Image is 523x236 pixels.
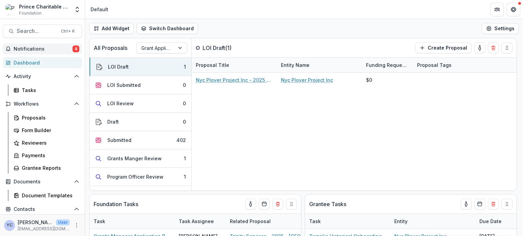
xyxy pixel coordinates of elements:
div: Funding Requested [362,61,413,69]
a: Dashboard [3,57,82,68]
div: 1 [184,155,186,162]
a: Document Templates [11,190,82,201]
span: Foundation [19,10,42,16]
button: toggle-assigned-to-me [245,199,256,210]
p: Grantee Tasks [309,200,346,208]
div: Entity [390,214,475,229]
span: Workflows [14,101,71,107]
div: Task [90,214,175,229]
div: LOI Review [107,100,134,107]
div: Due Date [475,218,506,225]
nav: breadcrumb [88,4,111,14]
div: Form Builder [22,127,77,134]
div: Proposal Title [192,61,233,69]
button: LOI Review0 [90,94,191,113]
div: Related Proposal [226,214,311,229]
div: Entity Name [277,58,362,72]
div: Grantee Reports [22,164,77,171]
button: toggle-assigned-to-me [474,42,485,53]
button: Create Proposal [415,42,472,53]
button: Delete card [488,199,499,210]
button: Open Contacts [3,204,82,215]
button: LOI Draft1 [90,58,191,76]
a: Proposals [11,112,82,123]
button: Open Activity [3,71,82,82]
div: 0 [183,81,186,89]
div: Task Assignee [175,214,226,229]
button: Delete card [272,199,283,210]
button: Program Officer Review1 [90,168,191,186]
span: Search... [17,28,57,34]
button: More [73,221,81,230]
button: Submitted402 [90,131,191,149]
div: 0 [183,118,186,125]
p: User [56,219,70,225]
a: Reviewers [11,137,82,148]
div: Dashboard [14,59,77,66]
div: Task [305,214,390,229]
div: Default [91,6,108,13]
button: Open Workflows [3,98,82,109]
div: Prince Charitable Trusts Data Sandbox (In Dev) [19,3,70,10]
div: Task Assignee [175,218,218,225]
a: Tasks [11,85,82,96]
span: Notifications [14,46,73,52]
div: Reviewers [22,139,77,146]
img: Prince Charitable Trusts Data Sandbox (In Dev) [5,4,16,15]
div: Entity [390,218,412,225]
div: Grants Manger Review [107,155,162,162]
div: Yena Choi [6,223,13,228]
div: Proposal Tags [413,61,456,69]
div: Related Proposal [226,218,275,225]
div: Document Templates [22,192,77,199]
div: LOI Draft [108,63,129,70]
button: Drag [286,199,297,210]
div: Funding Requested [362,58,413,72]
button: Draft0 [90,113,191,131]
button: Notifications4 [3,43,82,54]
span: Documents [14,179,71,185]
span: Contacts [14,206,71,212]
p: All Proposals [94,44,127,52]
p: Foundation Tasks [94,200,138,208]
button: Open Documents [3,176,82,187]
a: Nyc Plover Project Inc - 2025 - Letter of Intent [196,76,273,84]
div: Proposal Tags [413,58,498,72]
button: Switch Dashboard [137,23,198,34]
button: Get Help [507,3,520,16]
span: Activity [14,74,71,79]
div: Proposal Title [192,58,277,72]
div: Tasks [22,87,77,94]
div: Ctrl + K [60,28,76,35]
div: Program Officer Review [107,173,163,180]
div: Task [305,218,325,225]
button: toggle-assigned-to-me [461,199,472,210]
p: LOI Draft ( 1 ) [203,44,254,52]
a: Nyc Plover Project Inc [281,76,333,84]
button: Partners [490,3,504,16]
div: $0 [366,76,372,84]
p: [EMAIL_ADDRESS][DOMAIN_NAME] [18,226,70,232]
button: Drag [502,42,512,53]
button: Open entity switcher [73,3,82,16]
button: Grants Manger Review1 [90,149,191,168]
div: Task [90,218,109,225]
button: Search... [3,24,82,38]
button: LOI Submitted0 [90,76,191,94]
div: Proposals [22,114,77,121]
div: Submitted [107,137,131,144]
button: Delete card [488,42,499,53]
span: 4 [73,46,79,52]
a: Form Builder [11,125,82,136]
p: [PERSON_NAME] [18,219,53,226]
button: Calendar [259,199,270,210]
a: Grantee Reports [11,162,82,174]
button: Add Widget [89,23,134,34]
div: 402 [176,137,186,144]
div: Draft [107,118,119,125]
div: 1 [184,63,186,70]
